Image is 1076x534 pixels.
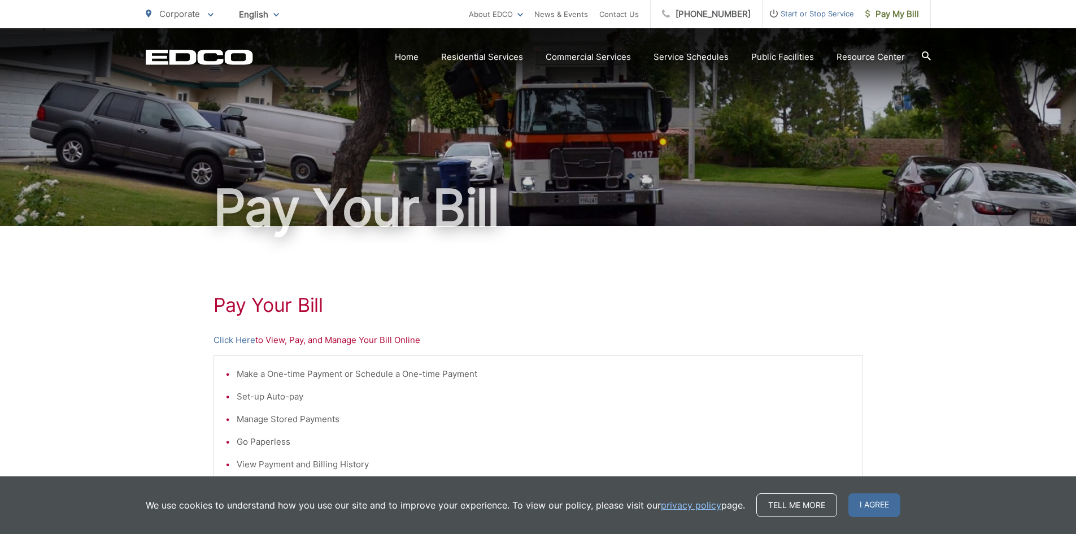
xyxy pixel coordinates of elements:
[751,50,814,64] a: Public Facilities
[146,498,745,512] p: We use cookies to understand how you use our site and to improve your experience. To view our pol...
[214,333,863,347] p: to View, Pay, and Manage Your Bill Online
[230,5,287,24] span: English
[837,50,905,64] a: Resource Center
[654,50,729,64] a: Service Schedules
[441,50,523,64] a: Residential Services
[237,413,851,426] li: Manage Stored Payments
[214,294,863,316] h1: Pay Your Bill
[469,7,523,21] a: About EDCO
[848,493,900,517] span: I agree
[546,50,631,64] a: Commercial Services
[237,458,851,471] li: View Payment and Billing History
[214,333,255,347] a: Click Here
[159,8,200,19] span: Corporate
[661,498,721,512] a: privacy policy
[599,7,639,21] a: Contact Us
[146,49,253,65] a: EDCD logo. Return to the homepage.
[865,7,919,21] span: Pay My Bill
[237,390,851,403] li: Set-up Auto-pay
[146,180,931,236] h1: Pay Your Bill
[534,7,588,21] a: News & Events
[237,435,851,449] li: Go Paperless
[756,493,837,517] a: Tell me more
[237,367,851,381] li: Make a One-time Payment or Schedule a One-time Payment
[395,50,419,64] a: Home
